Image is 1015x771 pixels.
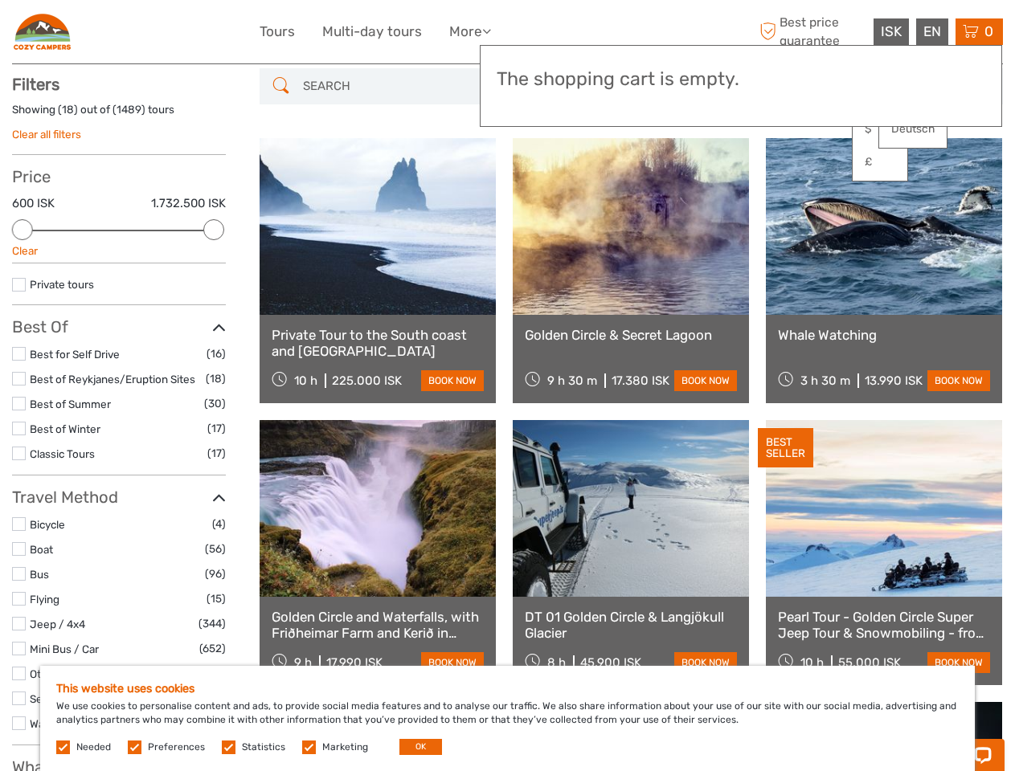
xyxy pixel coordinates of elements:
a: Tours [260,20,295,43]
span: 10 h [294,373,317,388]
span: (17) [207,444,226,463]
span: (15) [207,589,226,608]
a: Classic Tours [30,447,95,460]
div: 55.000 ISK [838,655,901,670]
div: We use cookies to personalise content and ads, to provide social media features and to analyse ou... [40,666,975,771]
strong: Filters [12,75,59,94]
a: Best of Reykjanes/Eruption Sites [30,373,195,385]
div: 45.900 ISK [580,655,641,670]
a: Clear all filters [12,128,81,141]
a: Private Tour to the South coast and [GEOGRAPHIC_DATA] [272,327,484,360]
a: Flying [30,593,59,606]
span: 0 [982,23,996,39]
a: $ [853,115,907,144]
a: Mini Bus / Car [30,642,99,655]
div: BEST SELLER [758,428,813,468]
a: Whale Watching [778,327,990,343]
a: Bicycle [30,518,65,531]
h3: Price [12,167,226,186]
a: book now [927,652,990,673]
label: 600 ISK [12,195,55,212]
a: Best of Summer [30,398,111,410]
span: (344) [198,614,226,633]
span: 3 h 30 m [800,373,850,388]
p: Chat now [23,28,182,41]
h5: This website uses cookies [56,682,959,696]
img: 2916-fe44121e-5e7a-41d4-ae93-58bc7d852560_logo_small.png [12,12,72,51]
span: (16) [207,345,226,363]
a: Self-Drive [30,692,80,705]
span: 8 h [547,655,566,670]
a: Private tours [30,278,94,291]
a: Golden Circle and Waterfalls, with Friðheimar Farm and Kerið in small group [272,609,484,642]
a: book now [421,652,484,673]
h3: Travel Method [12,487,226,507]
a: More [449,20,491,43]
span: (96) [205,565,226,583]
a: Bus [30,568,49,581]
span: 9 h 30 m [547,373,597,388]
div: 17.380 ISK [612,373,669,388]
a: book now [674,370,737,391]
div: Clear [12,243,226,259]
label: 1.732.500 ISK [151,195,226,212]
span: (30) [204,394,226,413]
a: book now [674,652,737,673]
div: 13.990 ISK [865,373,923,388]
div: 225.000 ISK [332,373,402,388]
span: (56) [205,540,226,558]
span: 9 h [294,655,312,670]
span: (17) [207,419,226,438]
input: SEARCH [297,72,488,100]
a: Jeep / 4x4 [30,618,85,630]
a: book now [927,370,990,391]
a: £ [853,148,907,177]
a: Walking [30,717,68,730]
span: (18) [206,369,226,388]
a: Pearl Tour - Golden Circle Super Jeep Tour & Snowmobiling - from [GEOGRAPHIC_DATA] [778,609,990,642]
span: 10 h [800,655,824,670]
span: (4) [212,515,226,533]
span: Best price guarantee [755,14,870,49]
label: 18 [62,102,74,117]
div: EN [916,18,948,45]
label: Marketing [322,740,368,754]
div: 17.990 ISK [326,655,383,670]
a: Boat [30,543,53,556]
a: Best for Self Drive [30,348,120,361]
h3: Best Of [12,317,226,337]
a: Other / Non-Travel [30,667,123,680]
label: Statistics [242,740,285,754]
button: Open LiveChat chat widget [185,25,204,44]
a: Multi-day tours [322,20,422,43]
span: (118) [201,664,226,683]
span: (652) [199,639,226,658]
a: Best of Winter [30,422,100,435]
label: Preferences [148,740,205,754]
a: Deutsch [879,115,947,144]
label: 1489 [117,102,141,117]
a: DT 01 Golden Circle & Langjökull Glacier [525,609,737,642]
span: ISK [881,23,902,39]
button: OK [399,739,442,755]
a: book now [421,370,484,391]
div: Showing ( ) out of ( ) tours [12,102,226,127]
a: Golden Circle & Secret Lagoon [525,327,737,343]
label: Needed [76,740,111,754]
h3: The shopping cart is empty. [497,68,985,91]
